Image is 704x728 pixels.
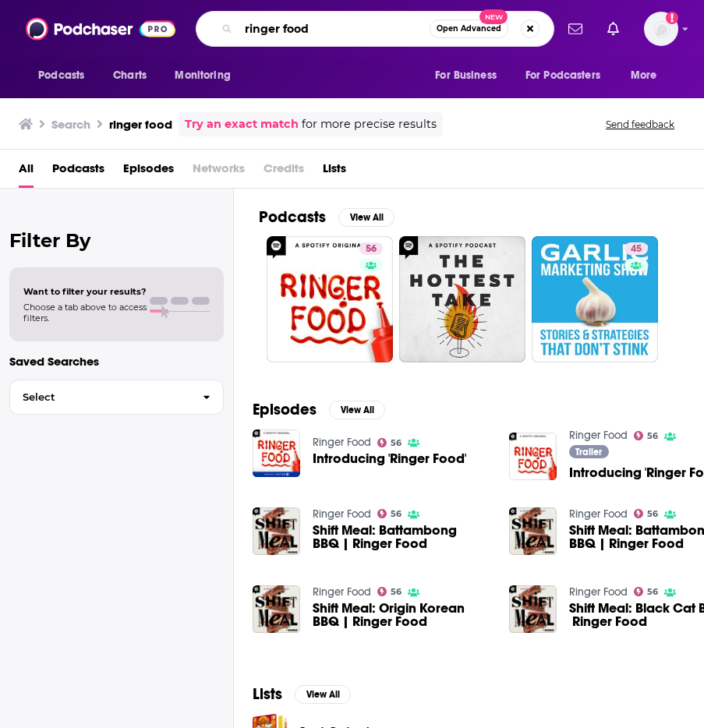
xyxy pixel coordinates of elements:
[9,354,224,369] p: Saved Searches
[437,25,501,33] span: Open Advanced
[424,61,516,90] button: open menu
[377,509,402,518] a: 56
[329,401,385,419] button: View All
[52,156,104,188] a: Podcasts
[38,65,84,87] span: Podcasts
[23,302,147,323] span: Choose a tab above to access filters.
[575,447,602,457] span: Trailer
[253,585,300,633] img: Shift Meal: Origin Korean BBQ | Ringer Food
[562,16,589,42] a: Show notifications dropdown
[634,587,659,596] a: 56
[601,16,625,42] a: Show notifications dropdown
[313,507,371,521] a: Ringer Food
[323,156,346,188] a: Lists
[515,61,623,90] button: open menu
[313,585,371,599] a: Ringer Food
[359,242,383,255] a: 56
[366,242,377,257] span: 56
[26,14,175,44] img: Podchaser - Follow, Share and Rate Podcasts
[302,115,437,133] span: for more precise results
[644,12,678,46] span: Logged in as rowan.sullivan
[113,65,147,87] span: Charts
[164,61,250,90] button: open menu
[391,440,402,447] span: 56
[313,602,490,628] a: Shift Meal: Origin Korean BBQ | Ringer Food
[634,509,659,518] a: 56
[259,207,326,227] h2: Podcasts
[313,436,371,449] a: Ringer Food
[620,61,677,90] button: open menu
[253,507,300,555] img: Shift Meal: Battambong BBQ | Ringer Food
[569,429,628,442] a: Ringer Food
[27,61,104,90] button: open menu
[23,286,147,297] span: Want to filter your results?
[264,156,304,188] span: Credits
[435,65,497,87] span: For Business
[253,400,317,419] h2: Episodes
[647,588,658,595] span: 56
[253,429,300,477] img: Introducing 'Ringer Food'
[267,236,393,362] a: 56
[51,117,90,132] h3: Search
[525,65,600,87] span: For Podcasters
[647,433,658,440] span: 56
[193,156,245,188] span: Networks
[532,236,658,362] a: 45
[509,585,557,633] img: Shift Meal: Black Cat BBQ | Ringer Food
[109,117,172,132] h3: ringer food
[377,587,402,596] a: 56
[10,392,190,402] span: Select
[313,452,466,465] a: Introducing 'Ringer Food'
[19,156,34,188] a: All
[377,438,402,447] a: 56
[569,585,628,599] a: Ringer Food
[391,511,402,518] span: 56
[631,242,642,257] span: 45
[569,507,628,521] a: Ringer Food
[634,431,659,440] a: 56
[175,65,230,87] span: Monitoring
[509,507,557,555] img: Shift Meal: Battambong BBQ | Ringer Food
[479,9,508,24] span: New
[239,16,430,41] input: Search podcasts, credits, & more...
[644,12,678,46] button: Show profile menu
[9,229,224,252] h2: Filter By
[123,156,174,188] a: Episodes
[253,684,282,704] h2: Lists
[666,12,678,24] svg: Add a profile image
[631,65,657,87] span: More
[391,588,402,595] span: 56
[430,19,508,38] button: Open AdvancedNew
[9,380,224,415] button: Select
[601,118,679,131] button: Send feedback
[103,61,156,90] a: Charts
[253,684,351,704] a: ListsView All
[259,207,394,227] a: PodcastsView All
[647,511,658,518] span: 56
[185,115,299,133] a: Try an exact match
[295,685,351,704] button: View All
[196,11,554,47] div: Search podcasts, credits, & more...
[338,208,394,227] button: View All
[253,400,385,419] a: EpisodesView All
[509,433,557,480] img: Introducing 'Ringer Food'
[313,524,490,550] a: Shift Meal: Battambong BBQ | Ringer Food
[624,242,648,255] a: 45
[644,12,678,46] img: User Profile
